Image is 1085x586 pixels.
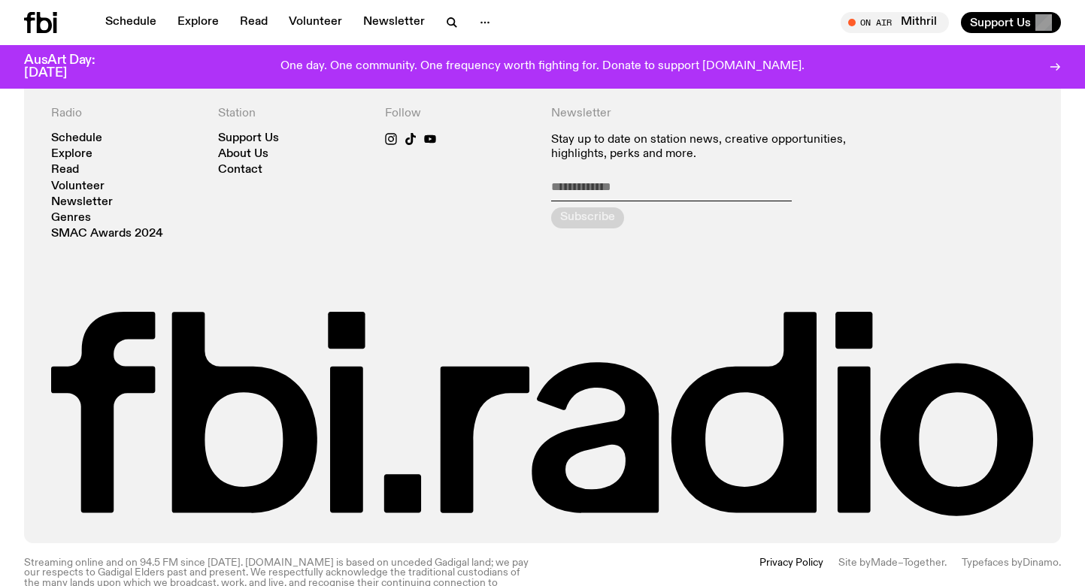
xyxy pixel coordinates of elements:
a: Newsletter [51,197,113,208]
a: Read [51,165,79,176]
span: Typefaces by [962,557,1023,568]
a: Genres [51,213,91,224]
a: Contact [218,165,262,176]
a: Volunteer [51,181,105,192]
p: Stay up to date on station news, creative opportunities, highlights, perks and more. [551,133,867,162]
a: SMAC Awards 2024 [51,228,163,240]
a: Dinamo [1023,557,1059,568]
h4: Radio [51,107,200,121]
a: Made–Together [871,557,944,568]
h3: AusArt Day: [DATE] [24,54,120,80]
h4: Newsletter [551,107,867,121]
a: Newsletter [354,12,434,33]
a: Schedule [96,12,165,33]
a: Volunteer [280,12,351,33]
a: About Us [218,149,268,160]
button: Support Us [961,12,1061,33]
span: . [944,557,947,568]
button: On AirMithril [841,12,949,33]
a: Explore [51,149,92,160]
h4: Follow [385,107,534,121]
a: Explore [168,12,228,33]
a: Read [231,12,277,33]
span: Site by [838,557,871,568]
a: Support Us [218,133,279,144]
a: Schedule [51,133,102,144]
span: Support Us [970,16,1031,29]
button: Subscribe [551,207,624,228]
h4: Station [218,107,367,121]
p: One day. One community. One frequency worth fighting for. Donate to support [DOMAIN_NAME]. [280,60,805,74]
span: . [1059,557,1061,568]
